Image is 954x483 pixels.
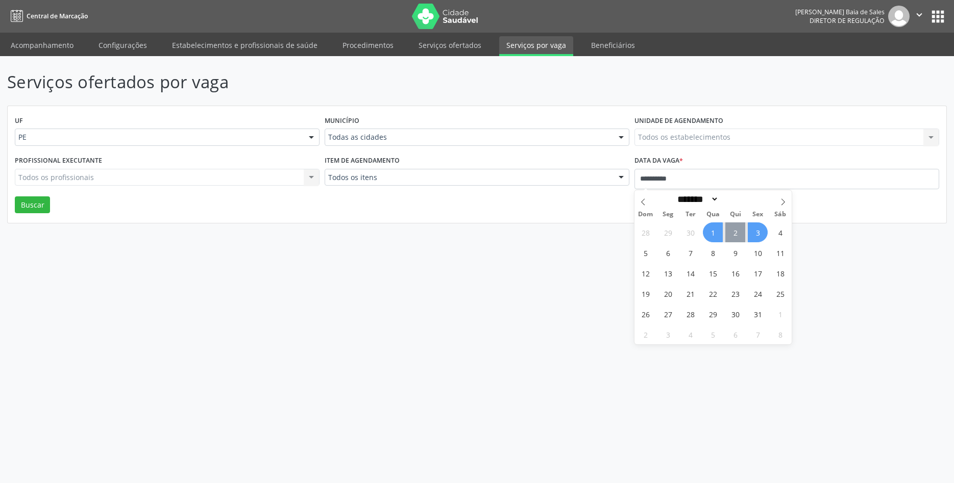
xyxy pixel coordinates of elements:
span: Outubro 10, 2025 [748,243,768,263]
a: Estabelecimentos e profissionais de saúde [165,36,325,54]
span: Outubro 5, 2025 [635,243,655,263]
span: Outubro 28, 2025 [680,304,700,324]
span: Diretor de regulação [810,16,885,25]
span: Setembro 29, 2025 [658,222,678,242]
p: Serviços ofertados por vaga [7,69,665,95]
span: Outubro 22, 2025 [703,284,723,303]
span: Sáb [769,211,792,218]
span: Novembro 6, 2025 [725,324,745,344]
div: [PERSON_NAME] Baia de Sales [795,8,885,16]
span: Outubro 31, 2025 [748,304,768,324]
span: Novembro 2, 2025 [635,324,655,344]
span: Novembro 4, 2025 [680,324,700,344]
span: Outubro 3, 2025 [748,222,768,242]
span: Outubro 4, 2025 [770,222,790,242]
span: Setembro 28, 2025 [635,222,655,242]
span: Outubro 25, 2025 [770,284,790,303]
label: Município [325,113,359,129]
span: Outubro 20, 2025 [658,284,678,303]
span: Outubro 7, 2025 [680,243,700,263]
button: Buscar [15,196,50,214]
span: Novembro 7, 2025 [748,324,768,344]
a: Configurações [91,36,154,54]
span: Novembro 3, 2025 [658,324,678,344]
span: Outubro 18, 2025 [770,263,790,283]
span: Central de Marcação [27,12,88,20]
span: Sex [747,211,769,218]
button: apps [929,8,947,26]
span: Setembro 30, 2025 [680,222,700,242]
span: PE [18,132,299,142]
img: img [888,6,910,27]
span: Outubro 21, 2025 [680,284,700,303]
a: Beneficiários [584,36,642,54]
span: Novembro 8, 2025 [770,324,790,344]
span: Outubro 11, 2025 [770,243,790,263]
span: Outubro 24, 2025 [748,284,768,303]
label: UF [15,113,23,129]
a: Central de Marcação [7,8,88,24]
a: Procedimentos [335,36,401,54]
span: Outubro 29, 2025 [703,304,723,324]
span: Outubro 23, 2025 [725,284,745,303]
span: Outubro 14, 2025 [680,263,700,283]
span: Outubro 8, 2025 [703,243,723,263]
span: Outubro 30, 2025 [725,304,745,324]
i:  [914,9,925,20]
span: Outubro 19, 2025 [635,284,655,303]
span: Outubro 16, 2025 [725,263,745,283]
span: Outubro 9, 2025 [725,243,745,263]
span: Qui [724,211,747,218]
span: Todos os itens [328,172,608,183]
span: Seg [657,211,679,218]
span: Outubro 17, 2025 [748,263,768,283]
a: Acompanhamento [4,36,81,54]
label: Item de agendamento [325,153,400,169]
span: Outubro 6, 2025 [658,243,678,263]
span: Ter [679,211,702,218]
a: Serviços por vaga [499,36,573,56]
span: Outubro 26, 2025 [635,304,655,324]
span: Todas as cidades [328,132,608,142]
span: Dom [634,211,657,218]
span: Outubro 13, 2025 [658,263,678,283]
a: Serviços ofertados [411,36,488,54]
label: Unidade de agendamento [634,113,723,129]
span: Outubro 2, 2025 [725,222,745,242]
input: Year [719,194,752,205]
span: Outubro 1, 2025 [703,222,723,242]
span: Novembro 1, 2025 [770,304,790,324]
span: Outubro 27, 2025 [658,304,678,324]
span: Qua [702,211,724,218]
span: Outubro 12, 2025 [635,263,655,283]
button:  [910,6,929,27]
span: Novembro 5, 2025 [703,324,723,344]
label: Data da vaga [634,153,683,169]
span: Outubro 15, 2025 [703,263,723,283]
select: Month [674,194,719,205]
label: Profissional executante [15,153,102,169]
